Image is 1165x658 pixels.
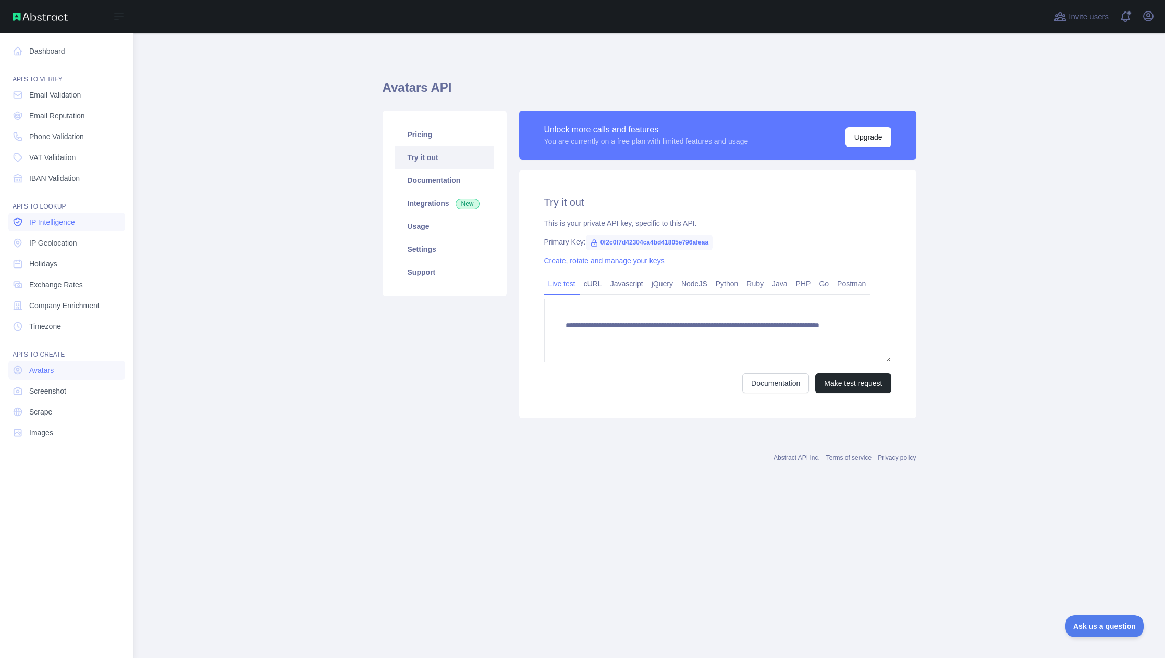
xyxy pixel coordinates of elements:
a: PHP [792,275,815,292]
span: Screenshot [29,386,66,396]
span: Timezone [29,321,61,332]
a: Usage [395,215,494,238]
span: IBAN Validation [29,173,80,184]
span: IP Geolocation [29,238,77,248]
a: IP Geolocation [8,234,125,252]
a: cURL [580,275,606,292]
span: Exchange Rates [29,279,83,290]
a: jQuery [647,275,677,292]
h2: Try it out [544,195,891,210]
button: Upgrade [845,127,891,147]
span: Avatars [29,365,54,375]
a: Documentation [395,169,494,192]
h1: Avatars API [383,79,916,104]
a: Images [8,423,125,442]
a: Create, rotate and manage your keys [544,257,665,265]
a: Email Reputation [8,106,125,125]
a: Java [768,275,792,292]
iframe: Toggle Customer Support [1065,615,1144,637]
span: Holidays [29,259,57,269]
span: 0f2c0f7d42304ca4bd41805e796afeaa [586,235,713,250]
div: API'S TO VERIFY [8,63,125,83]
div: This is your private API key, specific to this API. [544,218,891,228]
button: Make test request [815,373,891,393]
a: IBAN Validation [8,169,125,188]
span: VAT Validation [29,152,76,163]
a: VAT Validation [8,148,125,167]
a: Email Validation [8,86,125,104]
button: Invite users [1052,8,1111,25]
div: You are currently on a free plan with limited features and usage [544,136,749,147]
a: Postman [833,275,870,292]
span: Scrape [29,407,52,417]
a: Dashboard [8,42,125,60]
a: Exchange Rates [8,275,125,294]
img: Abstract API [13,13,68,21]
span: Email Validation [29,90,81,100]
a: Go [815,275,833,292]
a: Privacy policy [878,454,916,461]
a: Support [395,261,494,284]
div: Primary Key: [544,237,891,247]
a: Terms of service [826,454,872,461]
a: Scrape [8,403,125,421]
a: Ruby [742,275,768,292]
a: Javascript [606,275,647,292]
span: Invite users [1069,11,1109,23]
a: Python [712,275,743,292]
span: Email Reputation [29,111,85,121]
div: Unlock more calls and features [544,124,749,136]
a: Timezone [8,317,125,336]
span: IP Intelligence [29,217,75,227]
a: Company Enrichment [8,296,125,315]
a: Holidays [8,254,125,273]
span: Images [29,428,53,438]
a: Avatars [8,361,125,380]
a: Documentation [742,373,809,393]
a: Integrations New [395,192,494,215]
a: IP Intelligence [8,213,125,231]
a: Screenshot [8,382,125,400]
a: NodeJS [677,275,712,292]
div: API'S TO LOOKUP [8,190,125,211]
a: Phone Validation [8,127,125,146]
a: Settings [395,238,494,261]
span: Company Enrichment [29,300,100,311]
span: Phone Validation [29,131,84,142]
div: API'S TO CREATE [8,338,125,359]
a: Try it out [395,146,494,169]
a: Pricing [395,123,494,146]
a: Abstract API Inc. [774,454,820,461]
a: Live test [544,275,580,292]
span: New [456,199,480,209]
